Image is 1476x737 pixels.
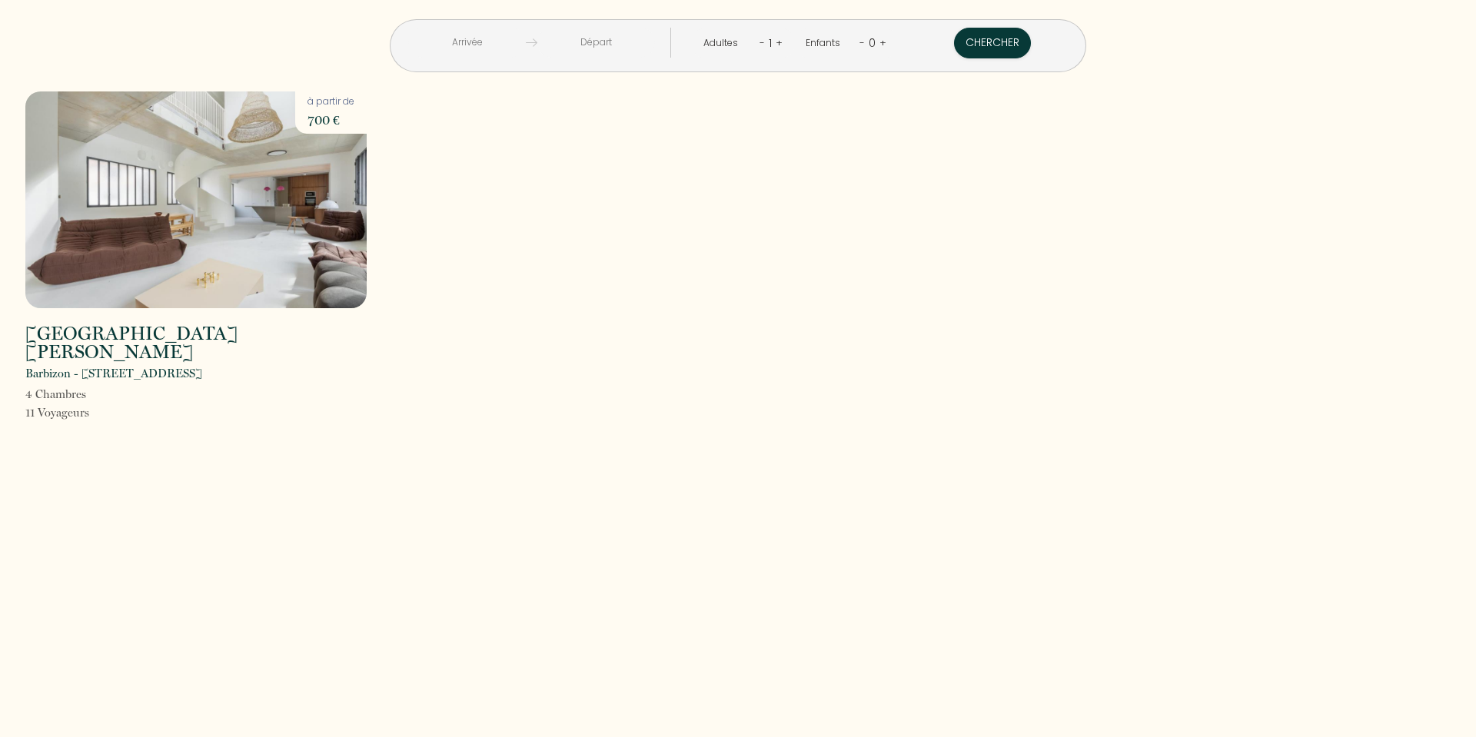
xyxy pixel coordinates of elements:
h2: [GEOGRAPHIC_DATA][PERSON_NAME] [25,324,367,361]
div: 0 [865,31,879,55]
button: Chercher [954,28,1031,58]
p: à partir de [307,95,354,109]
input: Arrivée [408,28,526,58]
input: Départ [537,28,655,58]
p: Barbizon - [STREET_ADDRESS] [25,364,202,383]
span: s [85,406,89,420]
div: 1 [765,31,776,55]
img: guests [526,37,537,48]
a: - [859,35,865,50]
span: s [81,387,86,401]
a: + [776,35,783,50]
a: + [879,35,886,50]
div: Enfants [806,36,846,51]
a: - [760,35,765,50]
p: 11 Voyageur [25,403,89,422]
div: Adultes [703,36,743,51]
p: 4 Chambre [25,385,89,403]
img: rental-image [25,91,367,308]
p: 700 € [307,109,354,131]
